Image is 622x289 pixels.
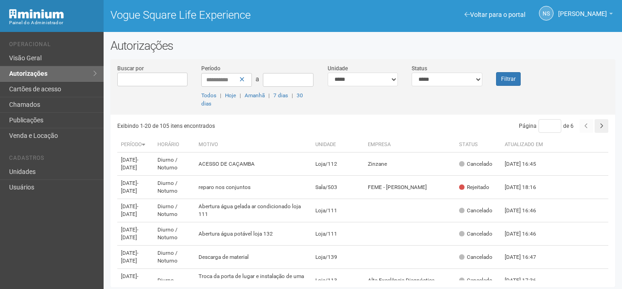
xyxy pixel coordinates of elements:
label: Período [201,64,220,73]
td: [DATE] [117,199,154,222]
th: Horário [154,137,195,152]
div: Cancelado [459,277,492,284]
li: Cadastros [9,155,97,164]
div: Cancelado [459,253,492,261]
td: [DATE] [117,176,154,199]
td: Diurno / Noturno [154,176,195,199]
td: Diurno / Noturno [154,246,195,269]
td: [DATE] [117,246,154,269]
div: Cancelado [459,207,492,215]
td: [DATE] 16:46 [501,222,551,246]
div: Cancelado [459,160,492,168]
div: Painel do Administrador [9,19,97,27]
span: | [292,92,293,99]
td: Loja/111 [312,222,364,246]
a: NS [539,6,554,21]
td: [DATE] 18:16 [501,176,551,199]
span: | [240,92,241,99]
th: Período [117,137,154,152]
td: Diurno / Noturno [154,152,195,176]
td: Loja/112 [312,152,364,176]
label: Unidade [328,64,348,73]
span: | [220,92,221,99]
a: Hoje [225,92,236,99]
span: Página de 6 [519,123,574,129]
td: ACESSO DE CAÇAMBA [195,152,312,176]
td: [DATE] 16:47 [501,246,551,269]
td: FEME - [PERSON_NAME] [364,176,455,199]
a: Amanhã [245,92,265,99]
li: Operacional [9,41,97,51]
td: Descarga de material [195,246,312,269]
th: Empresa [364,137,455,152]
a: 7 dias [273,92,288,99]
td: [DATE] [117,152,154,176]
th: Motivo [195,137,312,152]
span: a [256,75,259,83]
div: Exibindo 1-20 de 105 itens encontrados [117,119,365,133]
td: Diurno / Noturno [154,199,195,222]
td: Abertura água gelada ar condicionado loja 111 [195,199,312,222]
button: Filtrar [496,72,521,86]
span: Nicolle Silva [558,1,607,17]
label: Status [412,64,427,73]
td: Loja/139 [312,246,364,269]
img: Minium [9,9,64,19]
a: Todos [201,92,216,99]
td: reparo nos conjuntos [195,176,312,199]
div: Rejeitado [459,184,489,191]
a: Voltar para o portal [465,11,525,18]
h1: Vogue Square Life Experience [110,9,356,21]
td: [DATE] 16:46 [501,199,551,222]
td: Sala/503 [312,176,364,199]
td: [DATE] 16:45 [501,152,551,176]
label: Buscar por [117,64,144,73]
th: Status [455,137,501,152]
a: [PERSON_NAME] [558,11,613,19]
td: [DATE] [117,222,154,246]
td: Diurno / Noturno [154,222,195,246]
th: Unidade [312,137,364,152]
h2: Autorizações [110,39,615,53]
td: Zinzane [364,152,455,176]
td: Abertura água potável loja 132 [195,222,312,246]
td: Loja/111 [312,199,364,222]
span: | [268,92,270,99]
th: Atualizado em [501,137,551,152]
div: Cancelado [459,230,492,238]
